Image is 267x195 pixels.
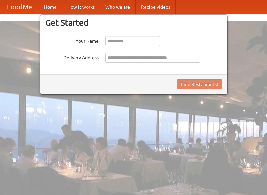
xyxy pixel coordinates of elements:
a: FoodMe [0,0,39,14]
a: Who we are [100,0,136,14]
a: Recipe videos [136,0,176,14]
button: Find Restaurants! [177,79,222,89]
label: Delivery Address [45,53,99,61]
a: Home [39,0,62,14]
a: How it works [62,0,100,14]
label: Your Name [45,36,99,44]
h3: Get Started [45,18,222,28]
